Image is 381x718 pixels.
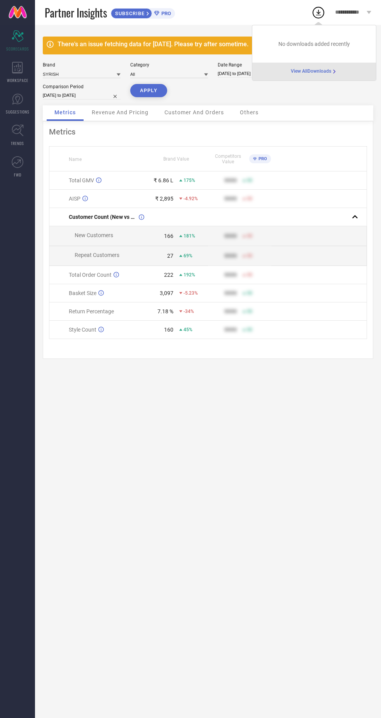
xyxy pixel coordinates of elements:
[7,77,28,83] span: WORKSPACE
[69,214,137,220] span: Customer Count (New vs Repeat)
[184,327,192,332] span: 45%
[164,327,173,333] div: 160
[247,327,252,332] span: 50
[160,290,173,296] div: 3,097
[14,172,21,178] span: FWD
[291,68,337,75] div: Open download page
[111,10,147,16] span: SUBSCRIBE
[184,196,198,201] span: -4.92%
[92,109,149,115] span: Revenue And Pricing
[224,308,237,314] div: 9999
[257,156,267,161] span: PRO
[75,232,113,238] span: New Customers
[130,84,167,97] button: APPLY
[69,177,94,183] span: Total GMV
[184,272,195,278] span: 192%
[184,290,198,296] span: -5.23%
[224,177,237,183] div: 9999
[11,140,24,146] span: TRENDS
[111,6,175,19] a: SUBSCRIBEPRO
[159,10,171,16] span: PRO
[43,62,121,68] div: Brand
[167,253,173,259] div: 27
[43,84,121,89] div: Comparison Period
[247,309,252,314] span: 50
[224,233,237,239] div: 9999
[184,253,192,259] span: 69%
[184,309,194,314] span: -34%
[224,272,237,278] div: 9999
[75,252,119,258] span: Repeat Customers
[164,233,173,239] div: 166
[208,154,247,164] span: Competitors Value
[6,109,30,115] span: SUGGESTIONS
[247,290,252,296] span: 50
[69,327,96,333] span: Style Count
[69,157,82,162] span: Name
[58,40,355,48] div: There's an issue fetching data for [DATE]. Please try after sometime.
[155,196,173,202] div: ₹ 2,895
[69,308,114,314] span: Return Percentage
[184,178,195,183] span: 175%
[278,41,350,47] span: No downloads added recently
[157,308,173,314] div: 7.18 %
[218,62,295,68] div: Date Range
[247,272,252,278] span: 50
[218,70,295,78] input: Select date range
[240,109,259,115] span: Others
[54,109,76,115] span: Metrics
[6,46,29,52] span: SCORECARDS
[224,290,237,296] div: 9999
[43,91,121,100] input: Select comparison period
[69,290,96,296] span: Basket Size
[184,233,195,239] span: 181%
[291,68,331,75] span: View All Downloads
[224,253,237,259] div: 9999
[49,127,367,136] div: Metrics
[130,62,208,68] div: Category
[69,272,112,278] span: Total Order Count
[291,68,337,75] a: View AllDownloads
[247,178,252,183] span: 50
[164,109,224,115] span: Customer And Orders
[247,196,252,201] span: 50
[45,5,107,21] span: Partner Insights
[69,196,80,202] span: AISP
[164,272,173,278] div: 222
[163,156,189,162] span: Brand Value
[224,327,237,333] div: 9999
[247,253,252,259] span: 50
[154,177,173,183] div: ₹ 6.86 L
[247,233,252,239] span: 50
[311,5,325,19] div: Open download list
[224,196,237,202] div: 9999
